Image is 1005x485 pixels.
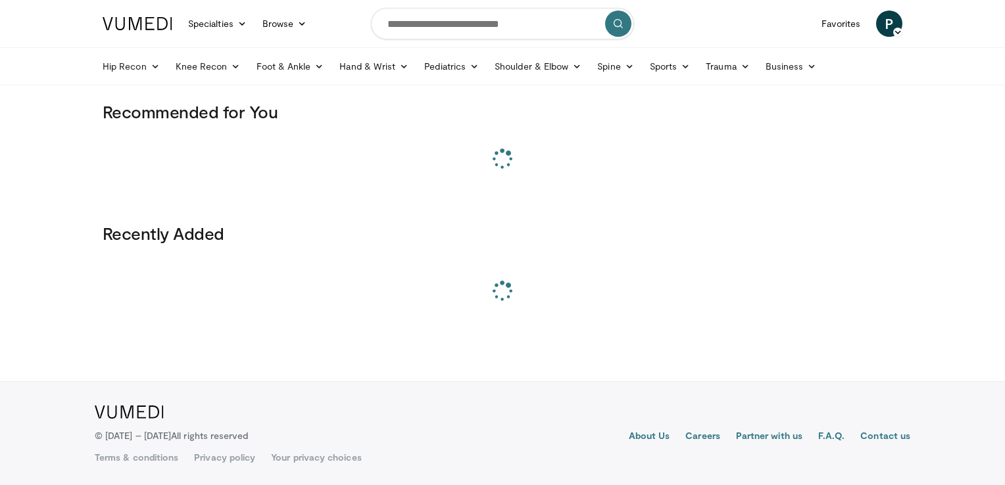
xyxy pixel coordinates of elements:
[271,451,361,464] a: Your privacy choices
[589,53,641,80] a: Spine
[818,429,845,445] a: F.A.Q.
[331,53,416,80] a: Hand & Wrist
[255,11,315,37] a: Browse
[629,429,670,445] a: About Us
[860,429,910,445] a: Contact us
[487,53,589,80] a: Shoulder & Elbow
[758,53,825,80] a: Business
[95,405,164,419] img: VuMedi Logo
[180,11,255,37] a: Specialties
[814,11,868,37] a: Favorites
[876,11,902,37] a: P
[168,53,249,80] a: Knee Recon
[698,53,758,80] a: Trauma
[95,451,178,464] a: Terms & conditions
[416,53,487,80] a: Pediatrics
[95,53,168,80] a: Hip Recon
[171,430,248,441] span: All rights reserved
[249,53,332,80] a: Foot & Ankle
[103,17,172,30] img: VuMedi Logo
[95,429,249,442] p: © [DATE] – [DATE]
[194,451,255,464] a: Privacy policy
[642,53,699,80] a: Sports
[371,8,634,39] input: Search topics, interventions
[103,223,902,244] h3: Recently Added
[685,429,720,445] a: Careers
[736,429,802,445] a: Partner with us
[103,101,902,122] h3: Recommended for You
